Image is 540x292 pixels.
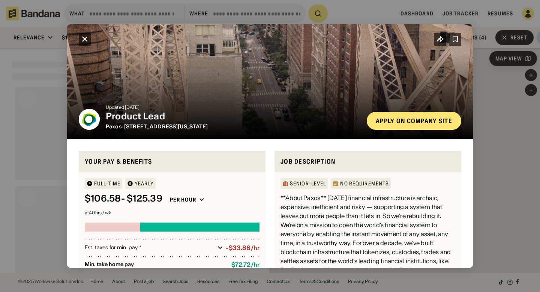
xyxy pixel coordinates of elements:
[79,109,100,130] img: Paxos logo
[85,157,259,166] div: Your pay & benefits
[280,157,455,166] div: Job Description
[376,118,452,124] div: Apply on company site
[85,261,225,268] div: Min. take home pay
[231,261,259,268] div: $ 72.72 / hr
[367,112,461,130] a: Apply on company site
[106,111,361,122] div: Product Lead
[290,181,326,186] div: Senior-Level
[106,123,121,130] a: Paxos
[85,244,214,251] div: Est. taxes for min. pay *
[106,105,361,110] div: Updated [DATE]
[85,193,162,204] div: $ 106.58 - $125.39
[85,211,259,215] div: at 40 hrs / wk
[280,193,455,274] div: **About Paxos ** [DATE] financial infrastructure is archaic, expensive, inefficient and risky — s...
[226,244,259,251] div: -$33.86/hr
[170,196,196,203] div: Per hour
[340,181,389,186] div: No Requirements
[94,181,120,186] div: Full-time
[106,123,361,130] div: · [STREET_ADDRESS][US_STATE]
[135,181,154,186] div: YEARLY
